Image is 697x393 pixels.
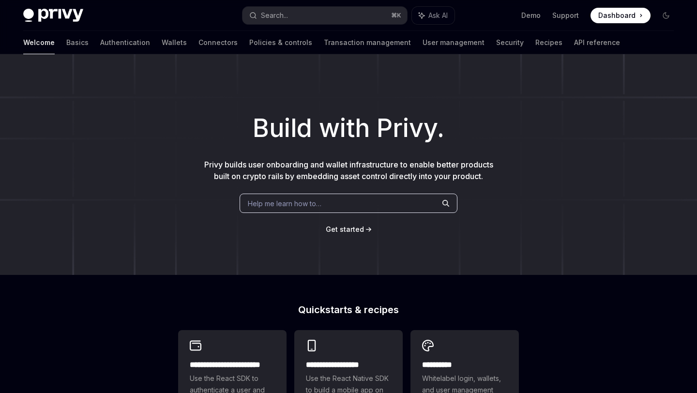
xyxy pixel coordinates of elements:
a: Basics [66,31,89,54]
button: Toggle dark mode [658,8,674,23]
span: Ask AI [428,11,448,20]
h1: Build with Privy. [15,109,682,147]
span: ⌘ K [391,12,401,19]
a: Policies & controls [249,31,312,54]
a: Wallets [162,31,187,54]
div: Search... [261,10,288,21]
a: Recipes [535,31,562,54]
img: dark logo [23,9,83,22]
span: Get started [326,225,364,233]
a: Dashboard [591,8,651,23]
a: Transaction management [324,31,411,54]
a: Connectors [198,31,238,54]
a: Get started [326,225,364,234]
span: Dashboard [598,11,636,20]
h2: Quickstarts & recipes [178,305,519,315]
a: Security [496,31,524,54]
a: Demo [521,11,541,20]
a: API reference [574,31,620,54]
span: Privy builds user onboarding and wallet infrastructure to enable better products built on crypto ... [204,160,493,181]
a: User management [423,31,485,54]
span: Help me learn how to… [248,198,321,209]
a: Authentication [100,31,150,54]
button: Search...⌘K [242,7,407,24]
a: Welcome [23,31,55,54]
button: Ask AI [412,7,455,24]
a: Support [552,11,579,20]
